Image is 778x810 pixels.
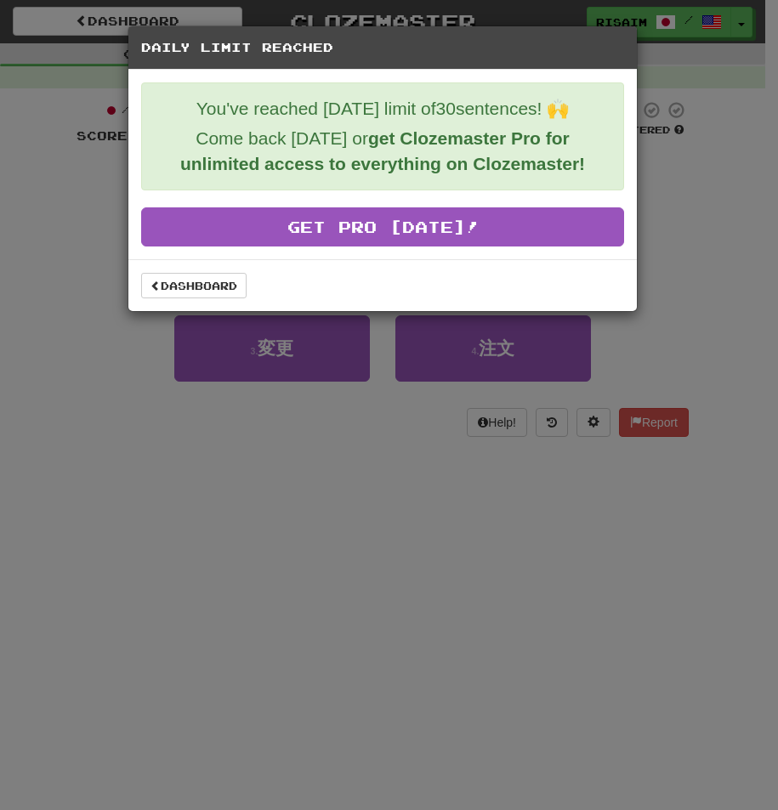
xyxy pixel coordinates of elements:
[141,207,624,246] a: Get Pro [DATE]!
[141,273,247,298] a: Dashboard
[155,126,610,177] p: Come back [DATE] or
[155,96,610,122] p: You've reached [DATE] limit of 30 sentences! 🙌
[180,128,585,173] strong: get Clozemaster Pro for unlimited access to everything on Clozemaster!
[141,39,624,56] h5: Daily Limit Reached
